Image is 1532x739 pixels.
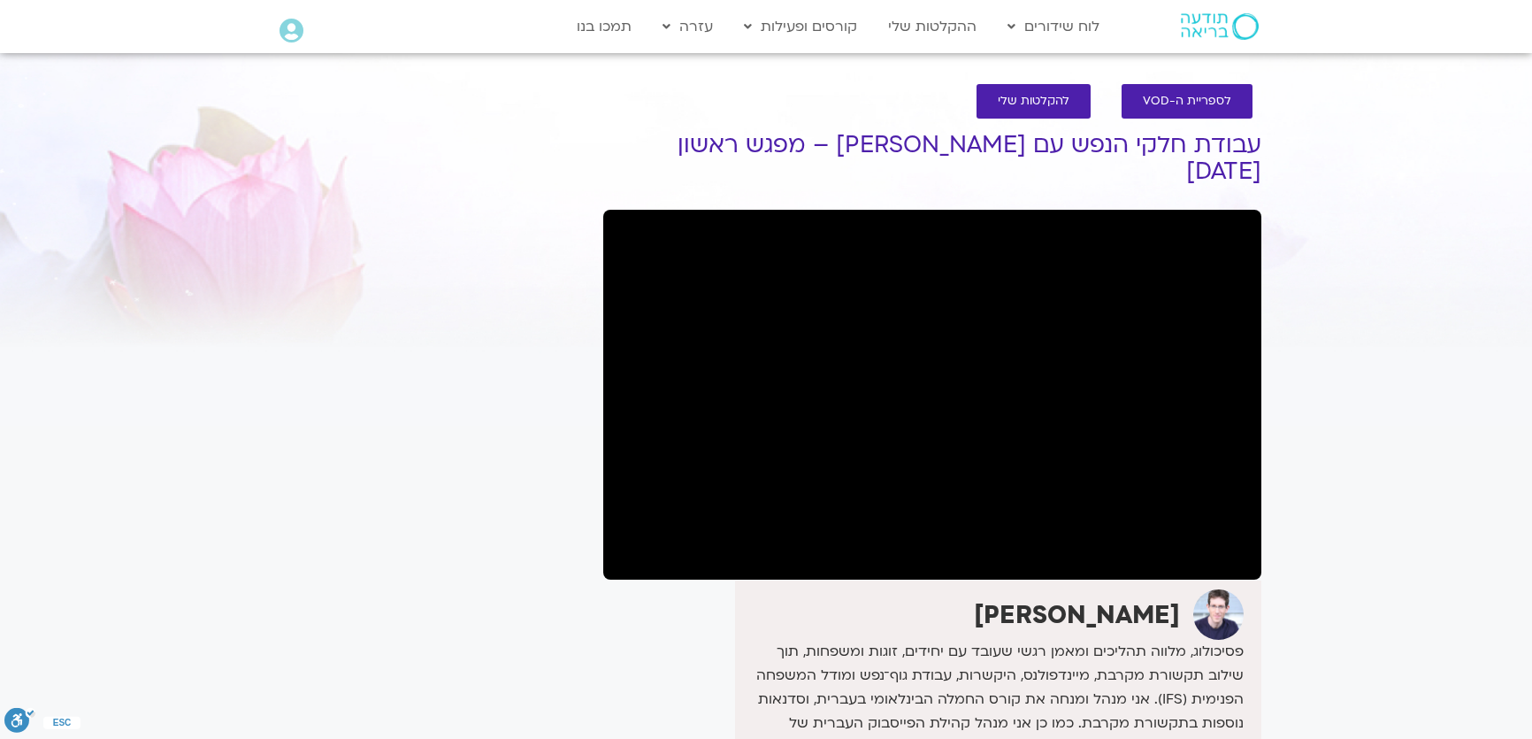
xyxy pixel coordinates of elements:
img: ערן טייכר [1193,589,1244,640]
a: עזרה [654,10,722,43]
a: להקלטות שלי [977,84,1091,119]
h1: עבודת חלקי הנפש עם [PERSON_NAME] – מפגש ראשון [DATE] [603,132,1261,185]
a: לוח שידורים [999,10,1108,43]
span: להקלטות שלי [998,95,1069,108]
span: לספריית ה-VOD [1143,95,1231,108]
a: קורסים ופעילות [735,10,866,43]
a: ההקלטות שלי [879,10,985,43]
img: תודעה בריאה [1181,13,1259,40]
strong: [PERSON_NAME] [974,598,1180,632]
a: לספריית ה-VOD [1122,84,1252,119]
a: תמכו בנו [568,10,640,43]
